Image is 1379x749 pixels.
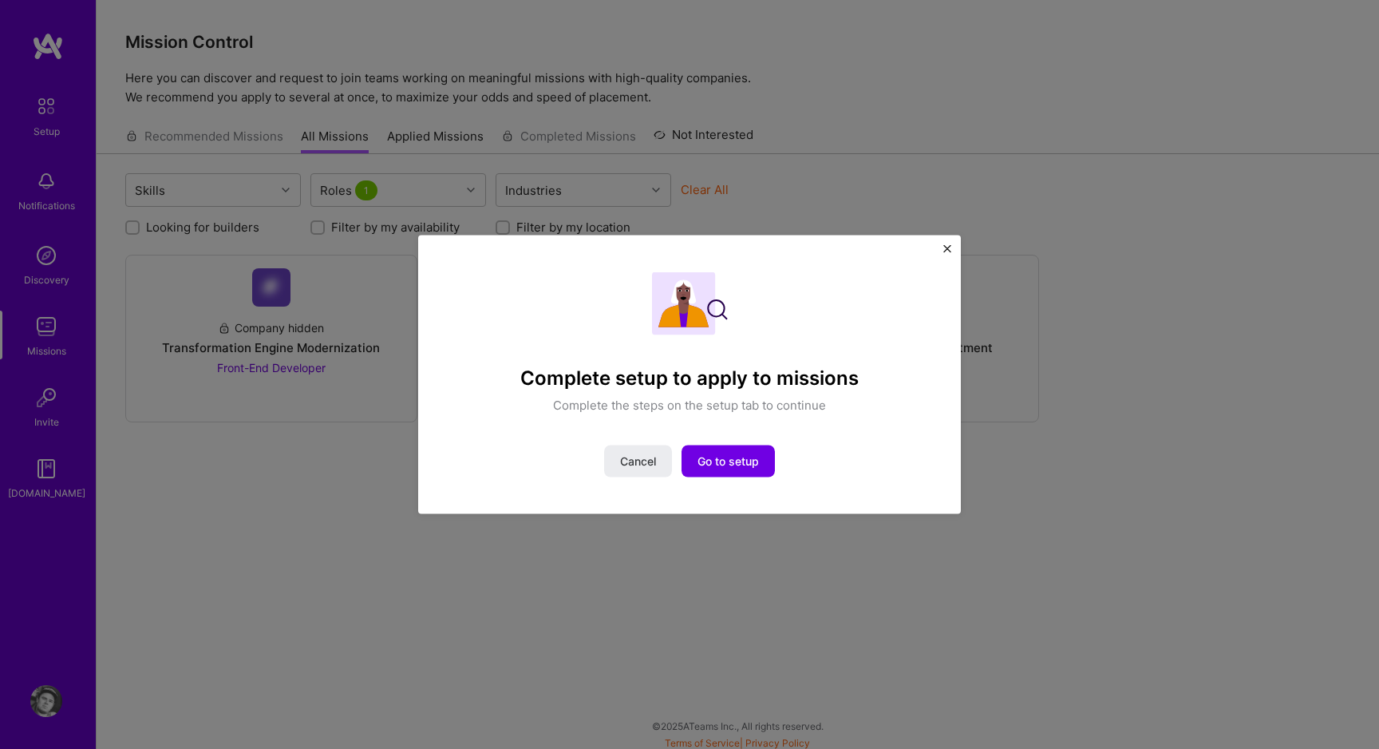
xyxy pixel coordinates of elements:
[652,272,728,335] img: Complete setup illustration
[682,445,775,477] button: Go to setup
[520,367,859,390] h4: Complete setup to apply to missions
[943,245,951,262] button: Close
[553,396,826,413] p: Complete the steps on the setup tab to continue
[697,453,759,469] span: Go to setup
[604,445,672,477] button: Cancel
[620,453,656,469] span: Cancel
